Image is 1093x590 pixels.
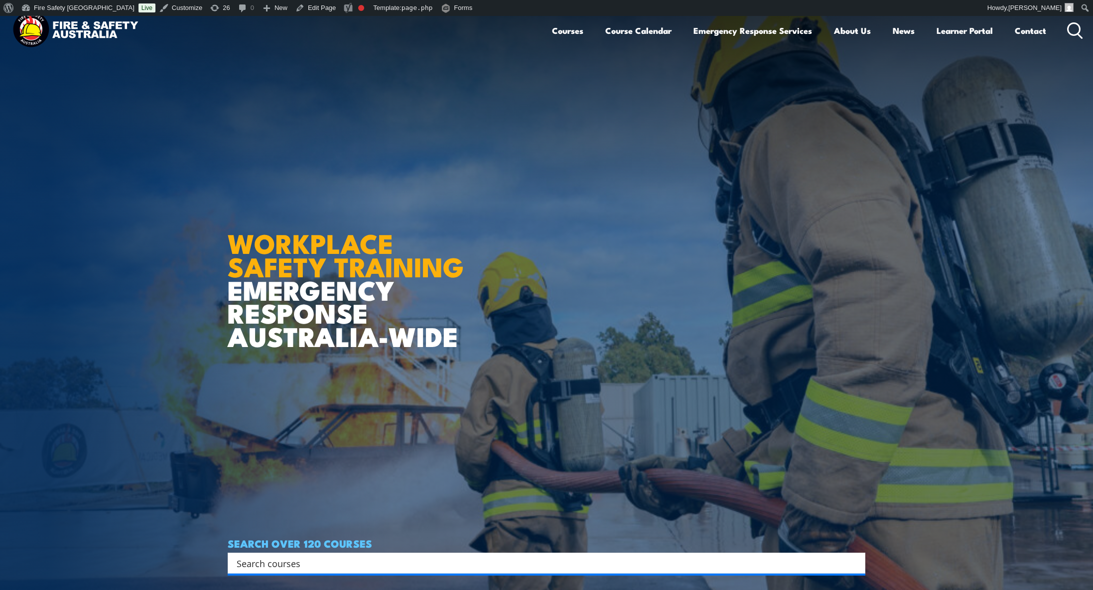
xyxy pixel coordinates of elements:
[239,556,845,570] form: Search form
[937,17,993,44] a: Learner Portal
[605,17,672,44] a: Course Calendar
[893,17,915,44] a: News
[237,556,843,571] input: Search input
[228,206,471,348] h1: EMERGENCY RESPONSE AUSTRALIA-WIDE
[834,17,871,44] a: About Us
[228,222,464,286] strong: WORKPLACE SAFETY TRAINING
[228,538,865,549] h4: SEARCH OVER 120 COURSES
[552,17,583,44] a: Courses
[848,556,862,570] button: Search magnifier button
[1008,4,1062,11] span: [PERSON_NAME]
[1015,17,1046,44] a: Contact
[693,17,812,44] a: Emergency Response Services
[358,5,364,11] div: Needs improvement
[402,4,433,11] span: page.php
[138,3,155,12] a: Live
